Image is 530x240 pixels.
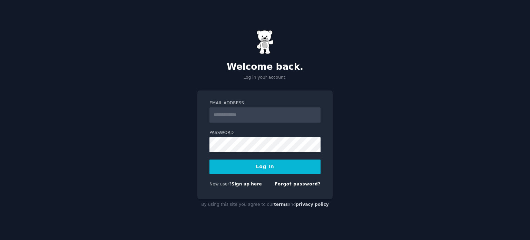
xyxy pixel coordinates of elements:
[209,160,321,174] button: Log In
[209,182,232,186] span: New user?
[197,75,333,81] p: Log in your account.
[275,182,321,186] a: Forgot password?
[256,30,274,54] img: Gummy Bear
[296,202,329,207] a: privacy policy
[232,182,262,186] a: Sign up here
[209,130,321,136] label: Password
[274,202,288,207] a: terms
[197,61,333,73] h2: Welcome back.
[209,100,321,106] label: Email Address
[197,199,333,210] div: By using this site you agree to our and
